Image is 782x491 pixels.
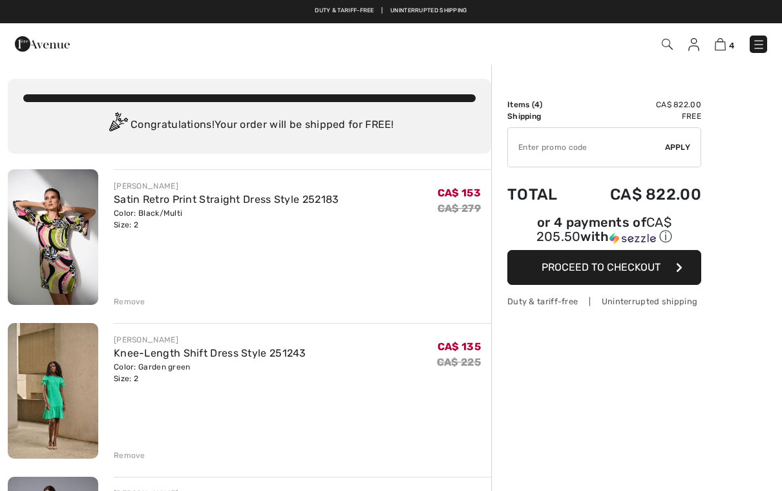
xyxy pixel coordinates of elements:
[114,193,339,205] a: Satin Retro Print Straight Dress Style 252183
[534,100,540,109] span: 4
[114,450,145,461] div: Remove
[438,202,481,214] s: CA$ 279
[507,216,701,250] div: or 4 payments ofCA$ 205.50withSezzle Click to learn more about Sezzle
[507,99,576,110] td: Items ( )
[15,31,70,57] img: 1ère Avenue
[438,340,481,353] span: CA$ 135
[507,110,576,122] td: Shipping
[576,110,701,122] td: Free
[507,295,701,308] div: Duty & tariff-free | Uninterrupted shipping
[576,172,701,216] td: CA$ 822.00
[536,214,671,244] span: CA$ 205.50
[507,250,701,285] button: Proceed to Checkout
[508,128,665,167] input: Promo code
[105,112,131,138] img: Congratulation2.svg
[507,172,576,216] td: Total
[542,261,660,273] span: Proceed to Checkout
[752,38,765,51] img: Menu
[688,38,699,51] img: My Info
[662,39,673,50] img: Search
[114,347,306,359] a: Knee-Length Shift Dress Style 251243
[8,323,98,459] img: Knee-Length Shift Dress Style 251243
[114,207,339,231] div: Color: Black/Multi Size: 2
[114,296,145,308] div: Remove
[715,36,734,52] a: 4
[576,99,701,110] td: CA$ 822.00
[23,112,476,138] div: Congratulations! Your order will be shipped for FREE!
[8,169,98,305] img: Satin Retro Print Straight Dress Style 252183
[609,233,656,244] img: Sezzle
[437,356,481,368] s: CA$ 225
[715,38,726,50] img: Shopping Bag
[114,361,306,384] div: Color: Garden green Size: 2
[665,141,691,153] span: Apply
[729,41,734,50] span: 4
[507,216,701,245] div: or 4 payments of with
[15,37,70,49] a: 1ère Avenue
[114,180,339,192] div: [PERSON_NAME]
[438,187,481,199] span: CA$ 153
[114,334,306,346] div: [PERSON_NAME]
